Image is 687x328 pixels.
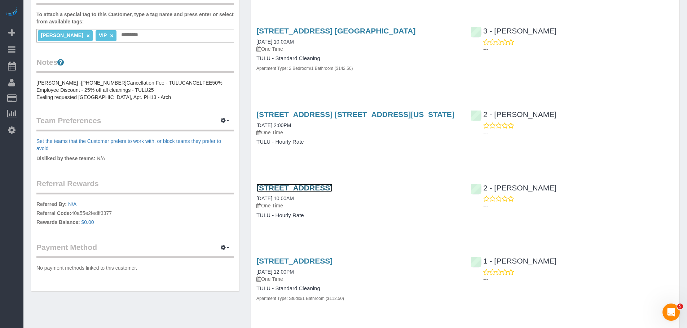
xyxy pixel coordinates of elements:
[36,155,95,162] label: Disliked by these teams:
[99,32,107,38] span: VIP
[256,129,460,136] p: One Time
[256,269,294,275] a: [DATE] 12:00PM
[36,57,234,73] legend: Notes
[256,257,333,265] a: [STREET_ADDRESS]
[68,201,76,207] a: N/A
[81,80,127,86] hm-ph: [PHONE_NUMBER]
[256,184,333,192] a: [STREET_ADDRESS]
[471,27,556,35] a: 3 - [PERSON_NAME]
[36,178,234,194] legend: Referral Rewards
[471,257,556,265] a: 1 - [PERSON_NAME]
[36,201,67,208] label: Referred By:
[256,275,460,283] p: One Time
[36,138,221,151] a: Set the teams that the Customer prefers to work with, or block teams they prefer to avoid
[36,11,234,25] label: To attach a special tag to this Customer, type a tag name and press enter or select from availabl...
[256,286,460,292] h4: TULU - Standard Cleaning
[483,46,674,53] p: ---
[483,276,674,283] p: ---
[36,242,234,258] legend: Payment Method
[82,219,94,225] a: $0.00
[256,27,415,35] a: [STREET_ADDRESS] [GEOGRAPHIC_DATA]
[483,202,674,210] p: ---
[256,110,454,118] a: [STREET_ADDRESS] [STREET_ADDRESS][US_STATE]
[256,45,460,53] p: One Time
[677,304,683,309] span: 5
[4,7,19,17] img: Automaid Logo
[41,32,83,38] span: [PERSON_NAME]
[256,139,460,145] h4: TULU - Hourly Rate
[256,296,344,301] small: Apartment Type: Studio/1 Bathroom ($112.50)
[256,196,294,201] a: [DATE] 10:00AM
[36,115,234,131] legend: Team Preferences
[256,55,460,62] h4: TULU - Standard Cleaning
[36,210,71,217] label: Referral Code:
[36,219,80,226] label: Rewards Balance:
[87,33,90,39] a: ×
[36,264,234,271] p: No payment methods linked to this customer.
[256,39,294,45] a: [DATE] 10:00AM
[483,129,674,136] p: ---
[256,122,291,128] a: [DATE] 2:00PM
[97,156,105,161] span: N/A
[256,212,460,219] h4: TULU - Hourly Rate
[36,79,234,101] pre: [PERSON_NAME] - Cancellation Fee - TULUCANCELFEE50% Employee Discount - 25% off all cleanings - T...
[256,202,460,209] p: One Time
[36,201,234,228] p: 40a55e2fedff3377
[662,304,680,321] iframe: Intercom live chat
[110,33,113,39] a: ×
[471,110,556,118] a: 2 - [PERSON_NAME]
[471,184,556,192] a: 2 - [PERSON_NAME]
[256,66,353,71] small: Apartment Type: 2 Bedroom/1 Bathroom ($142.50)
